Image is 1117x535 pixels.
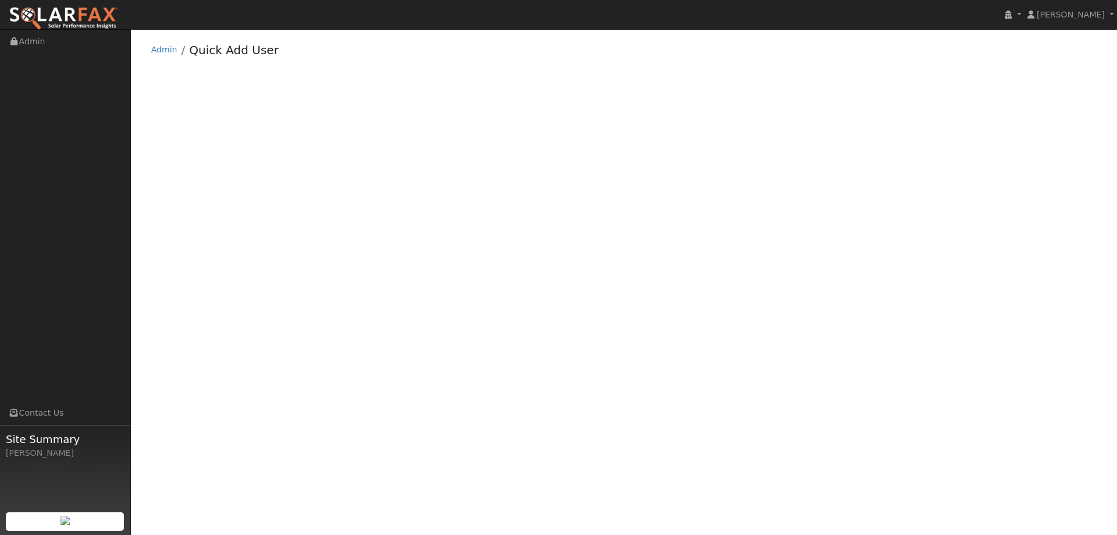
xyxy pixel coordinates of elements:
span: [PERSON_NAME] [1037,10,1105,19]
img: retrieve [61,516,70,525]
a: Admin [151,45,177,54]
a: Quick Add User [189,43,279,57]
img: SolarFax [9,6,118,31]
span: Site Summary [6,431,124,447]
div: [PERSON_NAME] [6,447,124,459]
